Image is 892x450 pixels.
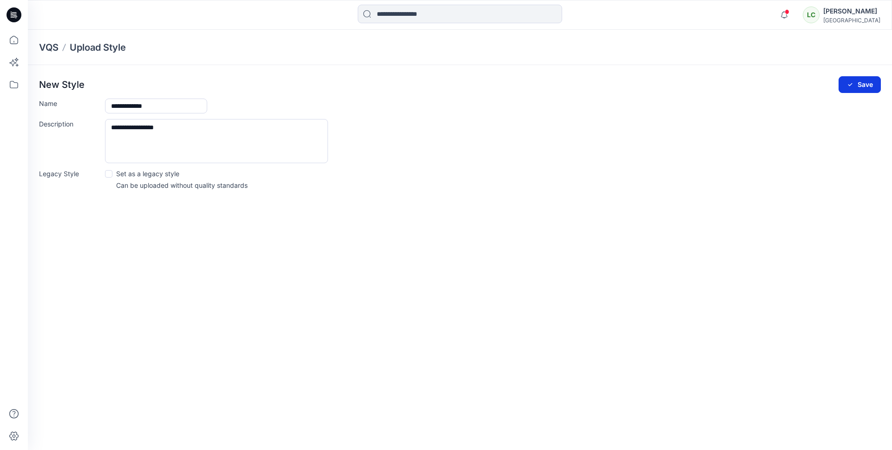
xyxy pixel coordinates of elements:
[803,7,820,23] div: LC
[839,76,881,93] button: Save
[39,169,99,179] label: Legacy Style
[39,99,99,108] label: Name
[116,169,179,179] p: Set as a legacy style
[39,79,85,90] p: New Style
[39,119,99,129] label: Description
[39,41,59,54] a: VQS
[823,6,880,17] div: [PERSON_NAME]
[70,41,126,54] p: Upload Style
[116,180,248,190] p: Can be uploaded without quality standards
[823,17,880,24] div: [GEOGRAPHIC_DATA]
